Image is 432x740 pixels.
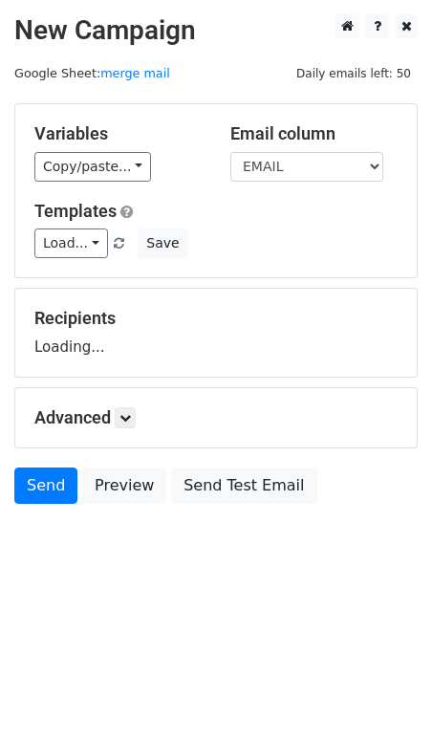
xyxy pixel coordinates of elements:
a: Send Test Email [171,468,316,504]
small: Google Sheet: [14,66,170,80]
a: merge mail [100,66,170,80]
div: Loading... [34,308,398,358]
span: Daily emails left: 50 [290,63,418,84]
h5: Advanced [34,407,398,428]
a: Copy/paste... [34,152,151,182]
a: Load... [34,229,108,258]
h5: Email column [230,123,398,144]
a: Preview [82,468,166,504]
a: Templates [34,201,117,221]
h2: New Campaign [14,14,418,47]
button: Save [138,229,187,258]
h5: Recipients [34,308,398,329]
a: Daily emails left: 50 [290,66,418,80]
a: Send [14,468,77,504]
h5: Variables [34,123,202,144]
